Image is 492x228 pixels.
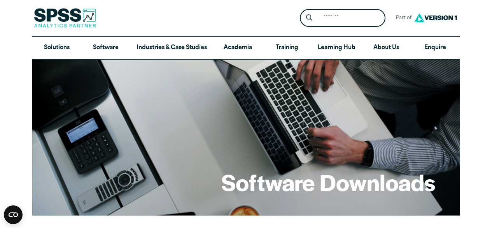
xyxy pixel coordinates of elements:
a: Enquire [411,37,460,59]
a: Learning Hub [312,37,362,59]
a: About Us [362,37,411,59]
h1: Software Downloads [221,167,435,197]
svg: Search magnifying glass icon [306,14,312,21]
span: Part of [392,12,412,24]
button: Search magnifying glass icon [302,11,316,25]
a: Industries & Case Studies [130,37,213,59]
a: Software [81,37,130,59]
form: Site Header Search Form [300,9,385,27]
img: Version1 Logo [412,11,459,25]
img: SPSS Analytics Partner [34,8,96,28]
a: Training [262,37,311,59]
a: Academia [213,37,262,59]
button: Open CMP widget [4,205,23,224]
nav: Desktop version of site main menu [32,37,460,59]
a: Solutions [32,37,81,59]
